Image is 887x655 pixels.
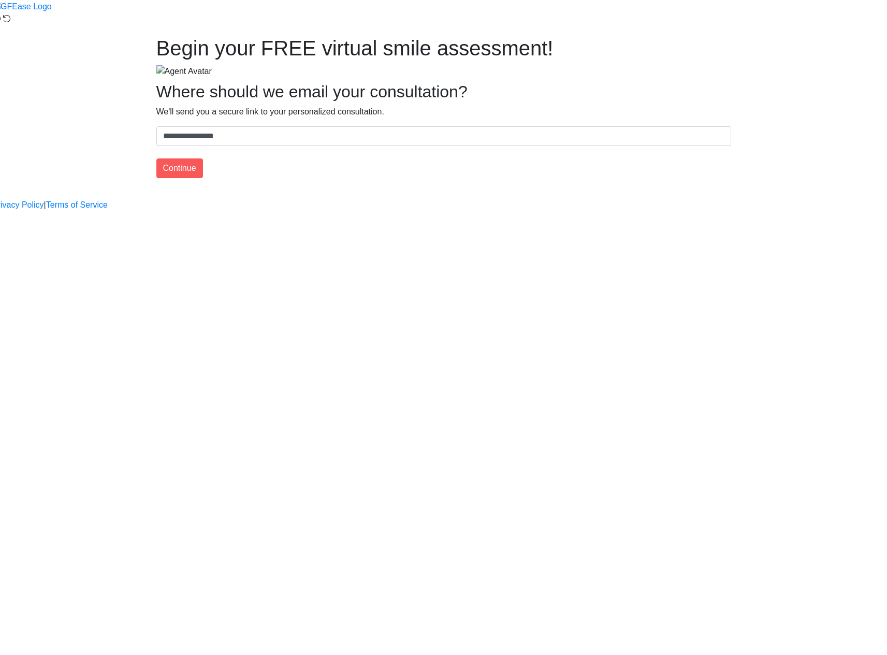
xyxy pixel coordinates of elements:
[156,106,731,118] p: We'll send you a secure link to your personalized consultation.
[156,158,203,178] button: Continue
[156,65,212,78] img: Agent Avatar
[44,199,46,211] a: |
[156,36,731,61] h1: Begin your FREE virtual smile assessment!
[46,199,108,211] a: Terms of Service
[156,82,731,101] h2: Where should we email your consultation?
